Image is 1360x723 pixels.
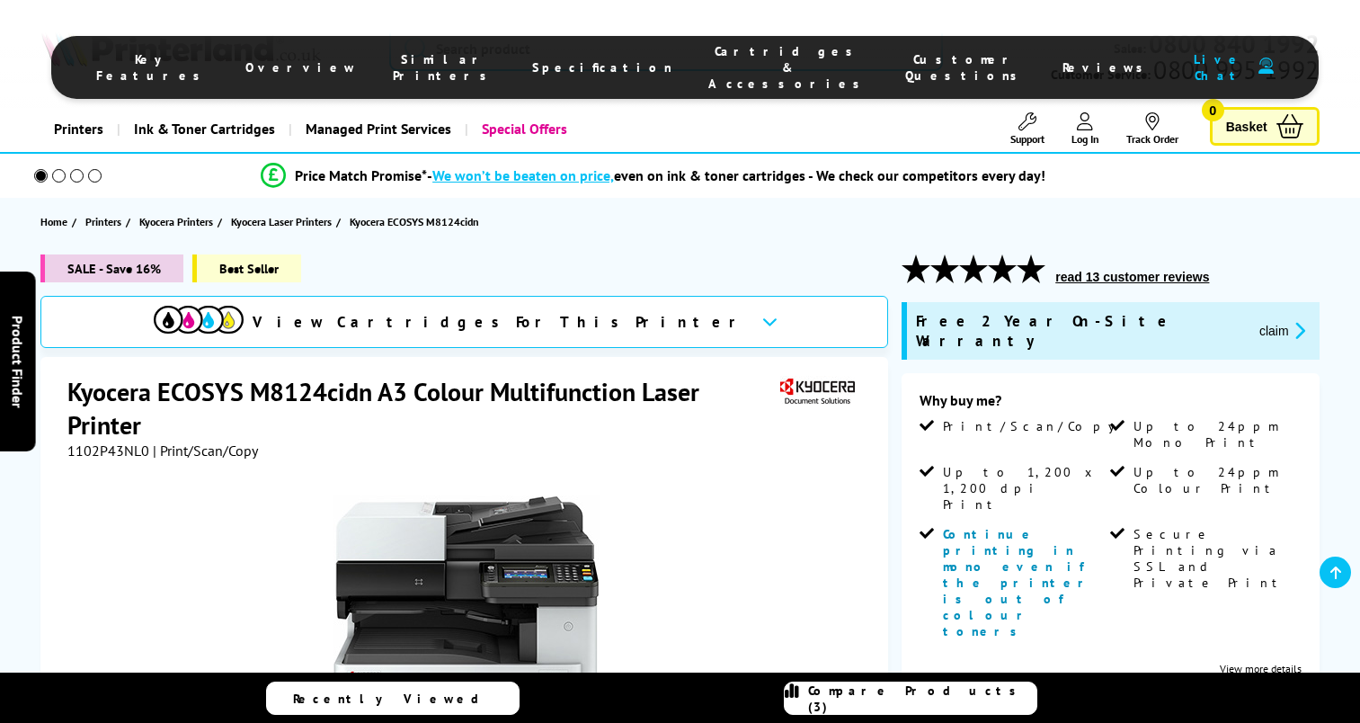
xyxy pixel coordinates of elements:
span: 1102P43NL0 [67,442,149,460]
span: Support [1010,132,1044,146]
div: - even on ink & toner cartridges - We check our competitors every day! [427,166,1045,184]
span: Product Finder [9,316,27,408]
a: Printers [85,212,126,231]
span: Kyocera Printers [139,212,213,231]
span: We won’t be beaten on price, [432,166,614,184]
span: Printers [85,212,121,231]
a: Track Order [1126,112,1178,146]
span: Kyocera ECOSYS M8124cidn [350,212,479,231]
a: Ink & Toner Cartridges [117,106,289,152]
span: Log In [1071,132,1099,146]
span: Live Chat [1188,51,1249,84]
button: promo-description [1254,320,1311,341]
span: Up to 24ppm Mono Print [1133,418,1297,451]
span: 0 [1202,99,1224,121]
span: Ink & Toner Cartridges [134,106,275,152]
span: Cartridges & Accessories [708,43,869,92]
span: Continue printing in mono even if the printer is out of colour toners [943,526,1094,639]
span: Recently Viewed [293,691,497,707]
span: Up to 24ppm Colour Print [1133,464,1297,496]
img: Kyocera [776,375,858,408]
img: user-headset-duotone.svg [1258,58,1274,75]
a: Kyocera ECOSYS M8124cidn [350,212,484,231]
a: Kyocera Laser Printers [231,212,336,231]
span: Overview [245,59,357,76]
a: Basket 0 [1210,107,1320,146]
button: read 13 customer reviews [1050,269,1214,285]
div: Why buy me? [920,391,1301,418]
a: Home [40,212,72,231]
a: Log In [1071,112,1099,146]
a: Special Offers [465,106,581,152]
span: Specification [532,59,672,76]
h1: Kyocera ECOSYS M8124cidn A3 Colour Multifunction Laser Printer [67,375,776,442]
span: Up to 1,200 x 1,200 dpi Print [943,464,1107,513]
span: | Print/Scan/Copy [153,442,258,460]
span: View Cartridges For This Printer [253,312,747,332]
span: Price Match Promise* [295,166,427,184]
span: Kyocera Laser Printers [231,212,332,231]
span: Customer Questions [905,51,1027,84]
a: Printers [40,106,117,152]
a: Recently Viewed [266,682,520,715]
span: Compare Products (3) [808,683,1036,715]
span: Basket [1226,114,1267,138]
span: Home [40,212,67,231]
span: SALE - Save 16% [40,254,183,282]
span: Print/Scan/Copy [943,418,1128,434]
span: Key Features [96,51,209,84]
span: Reviews [1062,59,1152,76]
a: View more details [1220,662,1302,675]
span: Free 2 Year On-Site Warranty [916,311,1245,351]
span: Best Seller [192,254,301,282]
img: View Cartridges [154,306,244,334]
li: modal_Promise [9,160,1297,192]
a: Compare Products (3) [784,682,1037,715]
a: Kyocera Printers [139,212,218,231]
span: Similar Printers [393,51,496,84]
a: Managed Print Services [289,106,465,152]
span: Secure Printing via SSL and Private Print [1133,526,1297,591]
a: Support [1010,112,1044,146]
